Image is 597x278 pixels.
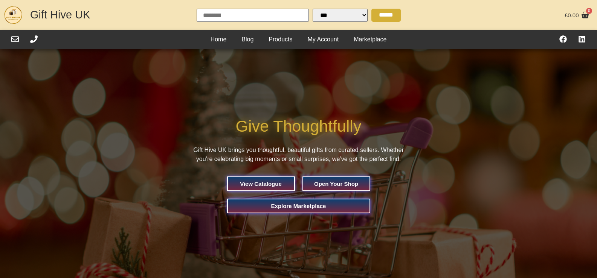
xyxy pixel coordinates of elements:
span: £ [565,12,568,18]
span: View Catalogue [240,181,282,187]
a: Call Us [30,35,38,43]
p: Gift Hive UK brings you thoughtful, beautiful gifts from curated sellers. Whether you’re celebrat... [189,146,408,164]
a: My Account [300,34,347,45]
a: Find Us On Facebook [559,35,567,43]
a: Products [261,34,300,45]
a: Gift Hive UK [30,9,90,21]
a: Home [203,34,234,45]
span: 0 [586,8,592,14]
a: Find Us On LinkedIn [578,35,586,43]
img: GHUK-Site-Icon-2024-2 [4,6,23,24]
a: Explore Marketplace [228,199,369,213]
a: Marketplace [346,34,394,45]
a: Blog [234,34,261,45]
a: Open Your Shop [303,177,369,190]
nav: Header Menu [203,34,394,45]
bdi: 0.00 [565,12,579,18]
a: View Catalogue [228,177,294,190]
a: £0.00 0 [563,9,591,21]
div: Call Us [30,35,38,44]
span: Explore Marketplace [271,203,326,209]
a: Email Us [11,35,19,43]
span: Open Your Shop [314,181,358,187]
